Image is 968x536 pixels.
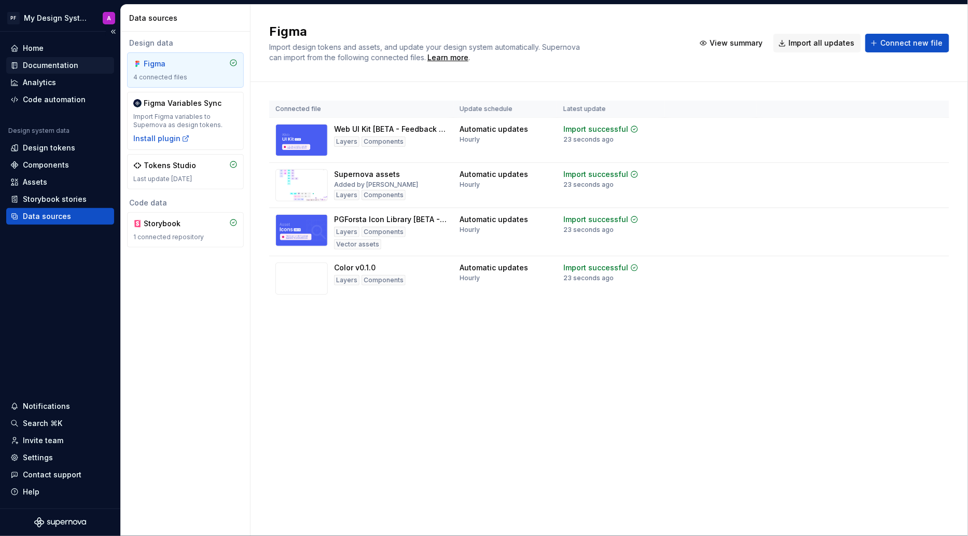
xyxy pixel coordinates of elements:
[6,191,114,208] a: Storybook stories
[695,34,769,52] button: View summary
[334,227,359,237] div: Layers
[23,435,63,446] div: Invite team
[334,275,359,285] div: Layers
[880,38,943,48] span: Connect new file
[144,59,193,69] div: Figma
[334,136,359,147] div: Layers
[7,12,20,24] div: PF
[23,470,81,480] div: Contact support
[6,57,114,74] a: Documentation
[460,226,480,234] div: Hourly
[460,135,480,144] div: Hourly
[563,181,614,189] div: 23 seconds ago
[453,101,557,118] th: Update schedule
[133,175,238,183] div: Last update [DATE]
[6,140,114,156] a: Design tokens
[460,214,528,225] div: Automatic updates
[334,263,376,273] div: Color v0.1.0
[133,133,190,144] button: Install plugin
[334,239,381,250] div: Vector assets
[24,13,90,23] div: My Design System
[6,432,114,449] a: Invite team
[563,169,628,180] div: Import successful
[563,214,628,225] div: Import successful
[563,263,628,273] div: Import successful
[23,418,62,429] div: Search ⌘K
[144,218,193,229] div: Storybook
[23,401,70,411] div: Notifications
[563,226,614,234] div: 23 seconds ago
[23,177,47,187] div: Assets
[460,181,480,189] div: Hourly
[6,40,114,57] a: Home
[144,160,196,171] div: Tokens Studio
[23,94,86,105] div: Code automation
[334,169,400,180] div: Supernova assets
[460,274,480,282] div: Hourly
[127,52,244,88] a: Figma4 connected files
[362,136,406,147] div: Components
[789,38,854,48] span: Import all updates
[6,91,114,108] a: Code automation
[129,13,246,23] div: Data sources
[133,113,238,129] div: Import Figma variables to Supernova as design tokens.
[23,60,78,71] div: Documentation
[2,7,118,29] button: PFMy Design SystemA
[710,38,763,48] span: View summary
[127,198,244,208] div: Code data
[23,143,75,153] div: Design tokens
[23,160,69,170] div: Components
[6,157,114,173] a: Components
[23,194,87,204] div: Storybook stories
[269,101,453,118] th: Connected file
[362,275,406,285] div: Components
[133,233,238,241] div: 1 connected repository
[334,190,359,200] div: Layers
[427,52,468,63] a: Learn more
[133,73,238,81] div: 4 connected files
[127,38,244,48] div: Design data
[23,43,44,53] div: Home
[362,227,406,237] div: Components
[460,169,528,180] div: Automatic updates
[460,124,528,134] div: Automatic updates
[127,92,244,150] a: Figma Variables SyncImport Figma variables to Supernova as design tokens.Install plugin
[23,487,39,497] div: Help
[6,449,114,466] a: Settings
[6,208,114,225] a: Data sources
[865,34,949,52] button: Connect new file
[6,74,114,91] a: Analytics
[34,517,86,528] svg: Supernova Logo
[6,415,114,432] button: Search ⌘K
[6,398,114,415] button: Notifications
[107,14,111,22] div: A
[334,124,447,134] div: Web UI Kit [BETA - Feedback Only]
[269,43,582,62] span: Import design tokens and assets, and update your design system automatically. Supernova can impor...
[23,211,71,222] div: Data sources
[557,101,665,118] th: Latest update
[269,23,682,40] h2: Figma
[563,135,614,144] div: 23 seconds ago
[144,98,222,108] div: Figma Variables Sync
[426,54,470,62] span: .
[23,77,56,88] div: Analytics
[6,466,114,483] button: Contact support
[6,484,114,500] button: Help
[563,124,628,134] div: Import successful
[8,127,70,135] div: Design system data
[106,24,120,39] button: Collapse sidebar
[334,181,418,189] div: Added by [PERSON_NAME]
[6,174,114,190] a: Assets
[127,212,244,248] a: Storybook1 connected repository
[563,274,614,282] div: 23 seconds ago
[362,190,406,200] div: Components
[127,154,244,189] a: Tokens StudioLast update [DATE]
[773,34,861,52] button: Import all updates
[334,214,447,225] div: PGForsta Icon Library [BETA - Feedback Only]
[460,263,528,273] div: Automatic updates
[23,452,53,463] div: Settings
